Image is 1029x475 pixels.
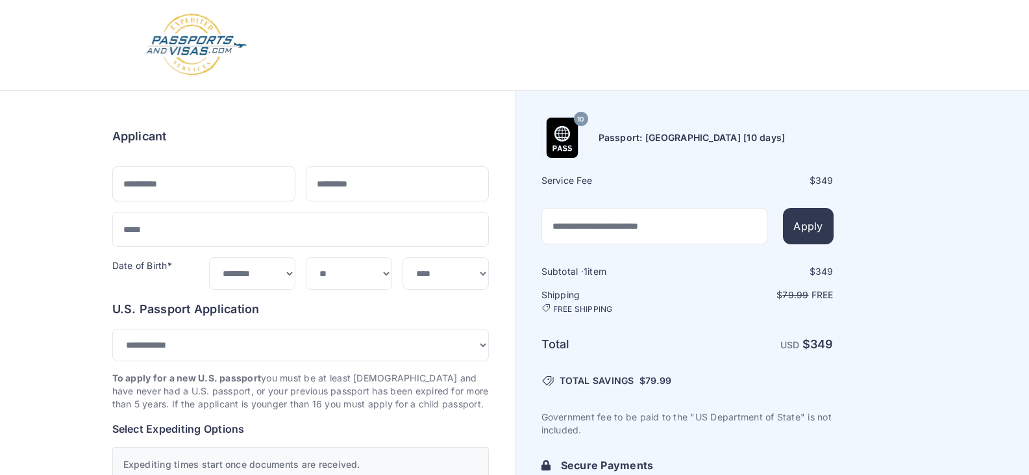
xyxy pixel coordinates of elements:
span: 79.99 [645,375,671,386]
span: FREE SHIPPING [553,304,613,315]
span: 1 [584,266,588,277]
button: Apply [783,208,833,244]
span: 349 [815,175,834,186]
p: $ [689,289,834,302]
h6: Service Fee [541,174,686,187]
p: Government fee to be paid to the "US Department of State" is not included. [541,411,834,437]
h6: Passport: [GEOGRAPHIC_DATA] [10 days] [599,131,786,144]
span: Free [812,289,834,300]
span: 349 [810,337,834,351]
div: $ [689,265,834,278]
span: 349 [815,266,834,277]
h6: Subtotal · item [541,265,686,278]
label: Date of Birth* [112,260,172,271]
span: 10 [577,111,584,128]
span: 79.99 [782,289,808,300]
h6: Total [541,335,686,353]
span: USD [780,339,800,350]
img: Product Name [542,118,582,158]
span: $ [639,374,671,387]
h6: Select Expediting Options [112,421,489,437]
strong: To apply for a new U.S. passport [112,372,262,383]
p: you must be at least [DEMOGRAPHIC_DATA] and have never had a U.S. passport, or your previous pass... [112,372,489,411]
h6: Secure Payments [561,457,834,473]
h6: Applicant [112,127,167,146]
h6: Shipping [541,289,686,315]
div: $ [689,174,834,187]
span: TOTAL SAVINGS [560,374,634,387]
strong: $ [802,337,834,351]
img: Logo [145,13,248,77]
h6: U.S. Passport Application [112,300,489,318]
